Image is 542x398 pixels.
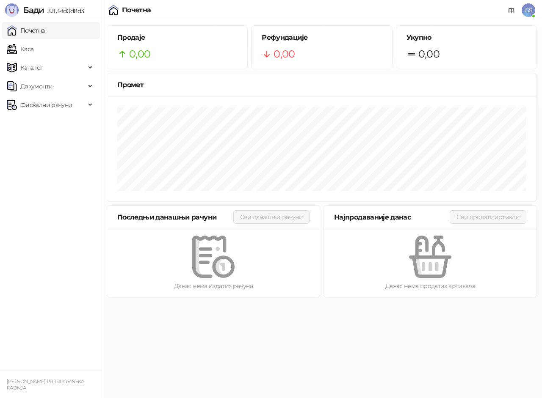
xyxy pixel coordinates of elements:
div: Почетна [122,7,151,14]
span: 3.11.3-fd0d8d3 [44,7,84,15]
h5: Продаје [117,33,237,43]
div: Данас нема продатих артикала [337,281,523,291]
span: Фискални рачуни [20,96,72,113]
div: Последњи данашњи рачуни [117,212,233,222]
a: Почетна [7,22,45,39]
a: Документација [505,3,518,17]
span: 0,00 [129,46,150,62]
a: Каса [7,41,33,58]
div: Најпродаваније данас [334,212,450,222]
img: Logo [5,3,19,17]
button: Сви данашњи рачуни [233,210,310,224]
div: Промет [117,80,526,90]
h5: Рефундације [262,33,382,43]
h5: Укупно [406,33,526,43]
span: 0,00 [418,46,440,62]
div: Данас нема издатих рачуна [121,281,306,291]
span: Документи [20,78,53,95]
span: Бади [23,5,44,15]
button: Сви продати артикли [450,210,526,224]
span: GS [522,3,535,17]
span: 0,00 [274,46,295,62]
span: Каталог [20,59,43,76]
small: [PERSON_NAME] PR TRGOVINSKA RADNJA [7,379,84,391]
